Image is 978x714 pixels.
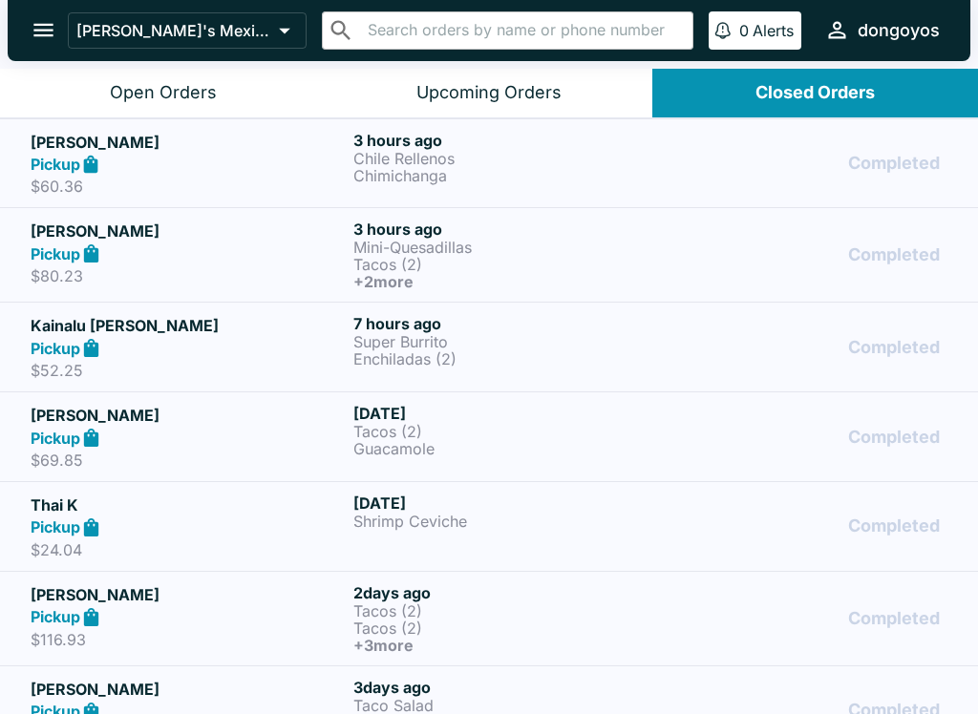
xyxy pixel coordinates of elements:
div: Closed Orders [755,82,875,104]
button: [PERSON_NAME]'s Mexican Food [68,12,307,49]
strong: Pickup [31,429,80,448]
button: open drawer [19,6,68,54]
p: Tacos (2) [353,619,669,637]
p: $116.93 [31,630,346,649]
strong: Pickup [31,517,80,536]
span: 3 days ago [353,678,431,697]
h5: [PERSON_NAME] [31,678,346,701]
h5: Kainalu [PERSON_NAME] [31,314,346,337]
p: $24.04 [31,540,346,559]
p: Shrimp Ceviche [353,513,669,530]
h6: 3 hours ago [353,131,669,150]
div: Upcoming Orders [416,82,562,104]
p: Super Burrito [353,333,669,350]
p: [PERSON_NAME]'s Mexican Food [76,21,271,40]
p: Enchiladas (2) [353,350,669,367]
p: Chile Rellenos [353,150,669,167]
strong: Pickup [31,339,80,358]
p: $80.23 [31,266,346,285]
h6: 7 hours ago [353,314,669,333]
p: $52.25 [31,361,346,380]
h5: [PERSON_NAME] [31,583,346,606]
p: Tacos (2) [353,423,669,440]
input: Search orders by name or phone number [362,17,685,44]
h6: + 3 more [353,637,669,654]
h6: [DATE] [353,493,669,513]
h6: + 2 more [353,273,669,290]
strong: Pickup [31,607,80,626]
p: Guacamole [353,440,669,457]
strong: Pickup [31,155,80,174]
p: Chimichanga [353,167,669,184]
p: $69.85 [31,451,346,470]
p: Tacos (2) [353,256,669,273]
strong: Pickup [31,244,80,263]
button: dongoyos [817,10,947,51]
h5: Thai K [31,493,346,516]
p: 0 [739,21,749,40]
span: 2 days ago [353,583,431,602]
h5: [PERSON_NAME] [31,220,346,242]
p: Alerts [753,21,794,40]
h6: 3 hours ago [353,220,669,239]
div: Open Orders [110,82,217,104]
p: Taco Salad [353,697,669,714]
h6: [DATE] [353,404,669,423]
h5: [PERSON_NAME] [31,404,346,427]
h5: [PERSON_NAME] [31,131,346,154]
p: Mini-Quesadillas [353,239,669,256]
p: $60.36 [31,177,346,196]
p: Tacos (2) [353,602,669,619]
div: dongoyos [858,19,940,42]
